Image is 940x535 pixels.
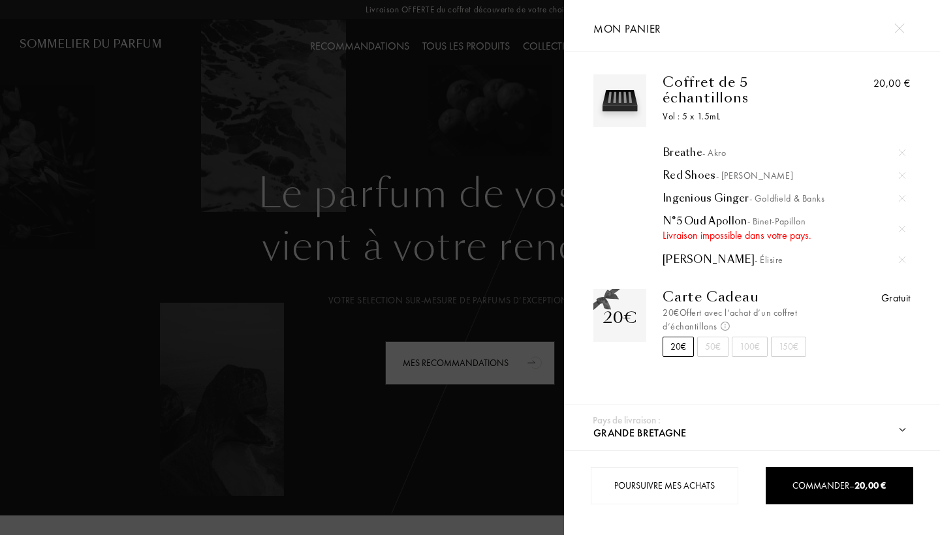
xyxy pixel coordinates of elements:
div: 20€ [663,337,694,357]
div: N°5 Oud Apollon [663,215,905,228]
div: Ingenious Ginger [663,192,905,205]
img: gift_n.png [593,289,619,311]
img: cross.svg [899,149,905,156]
img: cross.svg [899,226,905,232]
a: Ingenious Ginger- Goldfield & Banks [663,192,905,205]
span: - Élisire [755,254,783,266]
span: - Binet-Papillon [747,215,806,227]
span: - Akro [702,147,726,159]
div: 100€ [732,337,768,357]
span: 20,00 € [854,480,886,491]
div: Vol : 5 x 1.5mL [663,110,832,123]
div: 20,00 € [873,76,911,91]
div: Gratuit [881,290,911,306]
span: Mon panier [593,22,661,36]
div: 20€ Offert avec l’achat d’un coffret d’échantillons [663,306,832,333]
a: [PERSON_NAME]- Élisire [663,253,905,266]
div: 20€ [603,306,637,329]
a: Breathe- Akro [663,146,905,159]
img: cross.svg [899,195,905,202]
img: cross.svg [899,256,905,263]
div: [PERSON_NAME] [663,253,905,266]
span: - Goldfield & Banks [749,192,825,204]
img: info_voucher.png [721,322,730,331]
img: cross.svg [894,23,904,33]
div: Red Shoes [663,169,905,182]
div: Pays de livraison : [593,413,661,428]
img: cross.svg [899,172,905,179]
a: N°5 Oud Apollon- Binet-Papillon [663,215,905,228]
div: Coffret de 5 échantillons [663,74,832,106]
div: Breathe [663,146,905,159]
img: box_5.svg [597,78,643,124]
div: Carte Cadeau [663,289,832,305]
div: Commander – [766,479,912,493]
div: Poursuivre mes achats [591,467,738,504]
div: 150€ [771,337,806,357]
span: - [PERSON_NAME] [716,170,793,181]
div: 50€ [697,337,728,357]
a: Red Shoes- [PERSON_NAME] [663,169,905,182]
div: Livraison impossible dans votre pays. [663,228,905,243]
